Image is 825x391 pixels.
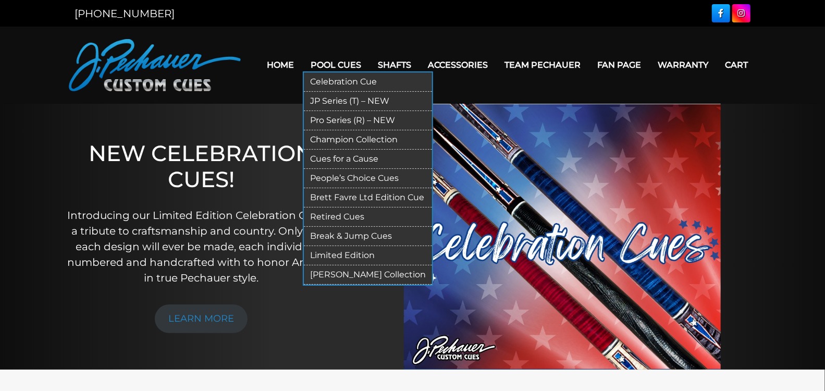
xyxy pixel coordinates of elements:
[304,227,432,246] a: Break & Jump Cues
[303,52,370,78] a: Pool Cues
[650,52,717,78] a: Warranty
[589,52,650,78] a: Fan Page
[497,52,589,78] a: Team Pechauer
[304,130,432,150] a: Champion Collection
[420,52,497,78] a: Accessories
[304,92,432,111] a: JP Series (T) – NEW
[370,52,420,78] a: Shafts
[717,52,757,78] a: Cart
[304,72,432,92] a: Celebration Cue
[67,207,335,286] p: Introducing our Limited Edition Celebration Cues—a tribute to craftsmanship and country. Only 50 ...
[304,246,432,265] a: Limited Edition
[304,188,432,207] a: Brett Favre Ltd Edition Cue
[67,140,335,193] h1: NEW CELEBRATION CUES!
[304,111,432,130] a: Pro Series (R) – NEW
[155,304,248,333] a: LEARN MORE
[75,7,175,20] a: [PHONE_NUMBER]
[304,150,432,169] a: Cues for a Cause
[259,52,303,78] a: Home
[304,169,432,188] a: People’s Choice Cues
[69,39,241,91] img: Pechauer Custom Cues
[304,265,432,285] a: [PERSON_NAME] Collection
[304,207,432,227] a: Retired Cues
